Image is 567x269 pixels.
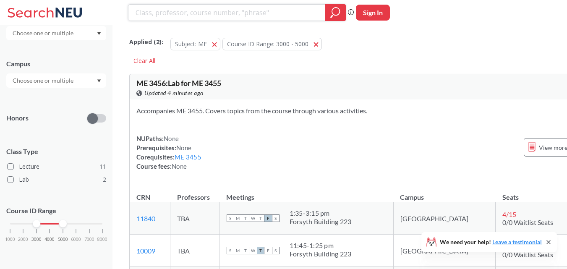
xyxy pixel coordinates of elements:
[249,214,257,222] span: W
[170,184,219,202] th: Professors
[136,134,201,171] div: NUPaths: Prerequisites: Corequisites: Course fees:
[330,7,340,18] svg: magnifying glass
[492,238,542,245] a: Leave a testimonial
[502,218,553,226] span: 0/0 Waitlist Seats
[176,144,191,151] span: None
[97,237,107,242] span: 8000
[6,73,106,88] div: Dropdown arrow
[136,78,221,88] span: ME 3456 : Lab for ME 3455
[170,235,219,267] td: TBA
[242,247,249,254] span: T
[84,237,94,242] span: 7000
[129,37,163,47] span: Applied ( 2 ):
[136,214,155,222] a: 11840
[272,247,280,254] span: S
[44,237,55,242] span: 4000
[502,251,553,259] span: 0/0 Waitlist Seats
[257,214,264,222] span: T
[136,247,155,255] a: 10009
[18,237,28,242] span: 2000
[6,26,106,40] div: Dropdown arrow
[58,237,68,242] span: 5000
[6,113,29,123] p: Honors
[393,235,496,267] td: [GEOGRAPHIC_DATA]
[144,89,204,98] span: Updated 4 minutes ago
[227,247,234,254] span: S
[502,210,516,218] span: 4 / 15
[6,206,106,216] p: Course ID Range
[290,209,352,217] div: 1:35 - 3:15 pm
[257,247,264,254] span: T
[393,202,496,235] td: [GEOGRAPHIC_DATA]
[393,184,496,202] th: Campus
[249,247,257,254] span: W
[164,135,179,142] span: None
[135,5,319,20] input: Class, professor, course number, "phrase"
[325,4,346,21] div: magnifying glass
[356,5,390,21] button: Sign In
[7,161,106,172] label: Lecture
[31,237,42,242] span: 3000
[227,214,234,222] span: S
[129,55,159,67] div: Clear All
[219,184,393,202] th: Meetings
[264,214,272,222] span: F
[97,32,101,35] svg: Dropdown arrow
[170,38,220,50] button: Subject: ME
[440,239,542,245] span: We need your help!
[99,162,106,171] span: 11
[8,76,79,86] input: Choose one or multiple
[7,174,106,185] label: Lab
[227,40,308,48] span: Course ID Range: 3000 - 5000
[290,241,352,250] div: 11:45 - 1:25 pm
[6,59,106,68] div: Campus
[8,28,79,38] input: Choose one or multiple
[234,247,242,254] span: M
[234,214,242,222] span: M
[290,250,352,258] div: Forsyth Building 223
[103,175,106,184] span: 2
[242,214,249,222] span: T
[97,79,101,83] svg: Dropdown arrow
[6,147,106,156] span: Class Type
[71,237,81,242] span: 6000
[272,214,280,222] span: S
[290,217,352,226] div: Forsyth Building 223
[222,38,322,50] button: Course ID Range: 3000 - 5000
[170,202,219,235] td: TBA
[175,40,207,48] span: Subject: ME
[5,237,15,242] span: 1000
[175,153,201,161] a: ME 3455
[136,193,150,202] div: CRN
[264,247,272,254] span: F
[172,162,187,170] span: None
